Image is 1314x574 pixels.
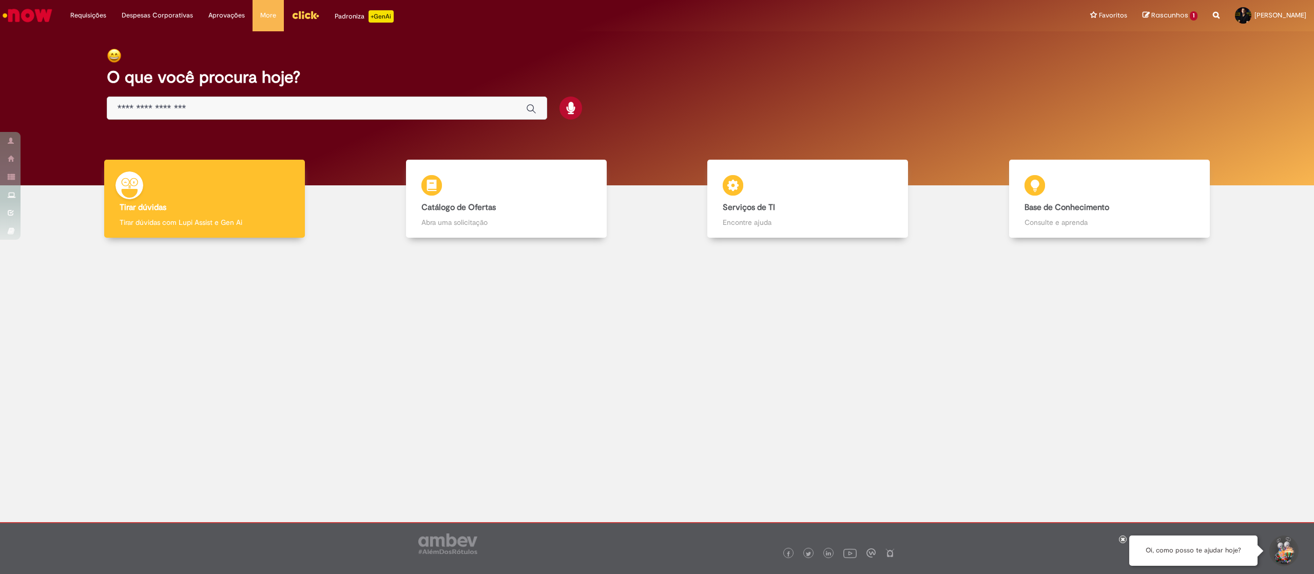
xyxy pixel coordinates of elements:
span: Rascunhos [1151,10,1188,20]
div: Padroniza [335,10,394,23]
h2: O que você procura hoje? [107,68,1207,86]
b: Catálogo de Ofertas [421,202,496,213]
p: Encontre ajuda [723,217,893,227]
span: More [260,10,276,21]
p: Abra uma solicitação [421,217,591,227]
img: logo_footer_facebook.png [786,551,791,557]
img: happy-face.png [107,48,122,63]
img: logo_footer_naosei.png [885,548,895,558]
button: Iniciar Conversa de Suporte [1268,535,1299,566]
span: Aprovações [208,10,245,21]
span: [PERSON_NAME] [1254,11,1306,20]
a: Catálogo de Ofertas Abra uma solicitação [356,160,658,238]
img: logo_footer_workplace.png [866,548,876,558]
span: Requisições [70,10,106,21]
img: click_logo_yellow_360x200.png [292,7,319,23]
p: +GenAi [369,10,394,23]
img: logo_footer_ambev_rotulo_gray.png [418,533,477,554]
a: Rascunhos [1143,11,1197,21]
a: Serviços de TI Encontre ajuda [657,160,959,238]
span: 1 [1190,11,1197,21]
img: ServiceNow [1,5,54,26]
img: logo_footer_youtube.png [843,546,857,560]
div: Oi, como posso te ajudar hoje? [1129,535,1258,566]
b: Tirar dúvidas [120,202,166,213]
b: Serviços de TI [723,202,775,213]
span: Despesas Corporativas [122,10,193,21]
span: Favoritos [1099,10,1127,21]
b: Base de Conhecimento [1025,202,1109,213]
a: Tirar dúvidas Tirar dúvidas com Lupi Assist e Gen Ai [54,160,356,238]
img: logo_footer_twitter.png [806,551,811,557]
img: logo_footer_linkedin.png [826,551,831,557]
a: Base de Conhecimento Consulte e aprenda [959,160,1261,238]
p: Tirar dúvidas com Lupi Assist e Gen Ai [120,217,289,227]
p: Consulte e aprenda [1025,217,1194,227]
